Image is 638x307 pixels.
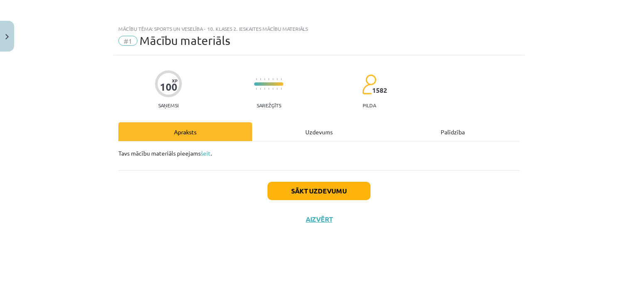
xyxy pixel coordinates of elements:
img: icon-short-line-57e1e144782c952c97e751825c79c345078a6d821885a25fce030b3d8c18986b.svg [281,88,282,90]
img: icon-short-line-57e1e144782c952c97e751825c79c345078a6d821885a25fce030b3d8c18986b.svg [260,88,261,90]
span: XP [172,78,177,83]
button: Aizvērt [303,215,335,223]
div: Apraksts [118,122,252,141]
img: icon-short-line-57e1e144782c952c97e751825c79c345078a6d821885a25fce030b3d8c18986b.svg [260,78,261,80]
p: Tavs mācību materiāls pieejams . [118,149,520,158]
img: students-c634bb4e5e11cddfef0936a35e636f08e4e9abd3cc4e673bd6f9a4125e45ecb1.svg [362,74,376,95]
img: icon-short-line-57e1e144782c952c97e751825c79c345078a6d821885a25fce030b3d8c18986b.svg [256,88,257,90]
p: Saņemsi [155,102,182,108]
img: icon-short-line-57e1e144782c952c97e751825c79c345078a6d821885a25fce030b3d8c18986b.svg [281,78,282,80]
p: Sarežģīts [257,102,281,108]
img: icon-short-line-57e1e144782c952c97e751825c79c345078a6d821885a25fce030b3d8c18986b.svg [256,78,257,80]
p: pilda [363,102,376,108]
img: icon-short-line-57e1e144782c952c97e751825c79c345078a6d821885a25fce030b3d8c18986b.svg [264,88,265,90]
button: Sākt uzdevumu [267,182,371,200]
img: icon-close-lesson-0947bae3869378f0d4975bcd49f059093ad1ed9edebbc8119c70593378902aed.svg [5,34,9,40]
span: 1582 [372,87,387,94]
span: Mācību materiāls [140,34,230,47]
img: icon-short-line-57e1e144782c952c97e751825c79c345078a6d821885a25fce030b3d8c18986b.svg [268,88,269,90]
div: Mācību tēma: Sports un veselība - 10. klases 2. ieskaites mācību materiāls [118,26,520,32]
img: icon-short-line-57e1e144782c952c97e751825c79c345078a6d821885a25fce030b3d8c18986b.svg [268,78,269,80]
img: icon-short-line-57e1e144782c952c97e751825c79c345078a6d821885a25fce030b3d8c18986b.svg [272,88,273,90]
img: icon-short-line-57e1e144782c952c97e751825c79c345078a6d821885a25fce030b3d8c18986b.svg [264,78,265,80]
div: Uzdevums [252,122,386,141]
a: šeit [201,149,211,157]
img: icon-short-line-57e1e144782c952c97e751825c79c345078a6d821885a25fce030b3d8c18986b.svg [272,78,273,80]
span: #1 [118,36,137,46]
div: Palīdzība [386,122,520,141]
div: 100 [160,81,177,93]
